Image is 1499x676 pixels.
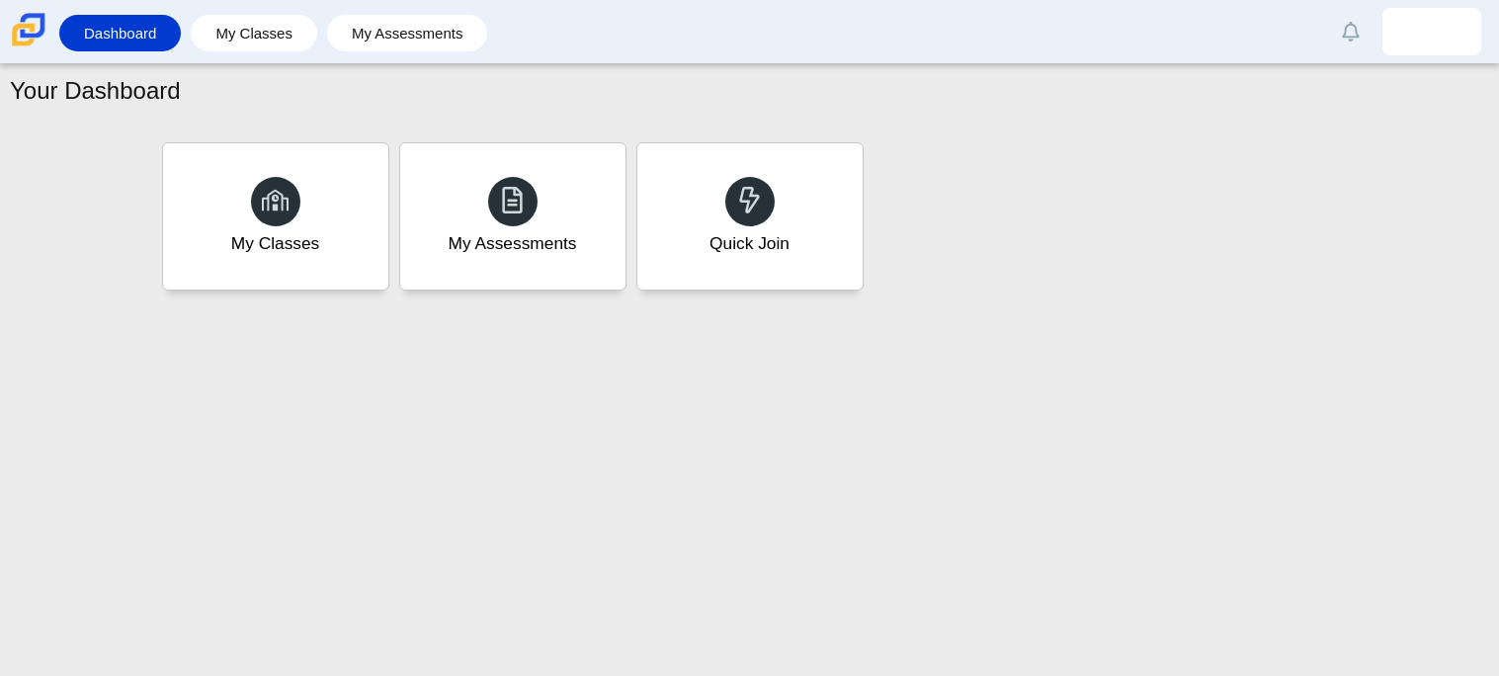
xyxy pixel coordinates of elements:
div: Quick Join [709,231,790,256]
a: Dashboard [69,15,171,51]
a: My Classes [201,15,307,51]
a: My Assessments [399,142,626,291]
a: My Assessments [337,15,478,51]
a: Quick Join [636,142,864,291]
div: My Assessments [449,231,577,256]
h1: Your Dashboard [10,74,181,108]
div: My Classes [231,231,320,256]
img: luz.beltransanchez.CapSM3 [1416,16,1448,47]
img: Carmen School of Science & Technology [8,9,49,50]
a: luz.beltransanchez.CapSM3 [1382,8,1481,55]
a: Carmen School of Science & Technology [8,37,49,53]
a: Alerts [1329,10,1373,53]
a: My Classes [162,142,389,291]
